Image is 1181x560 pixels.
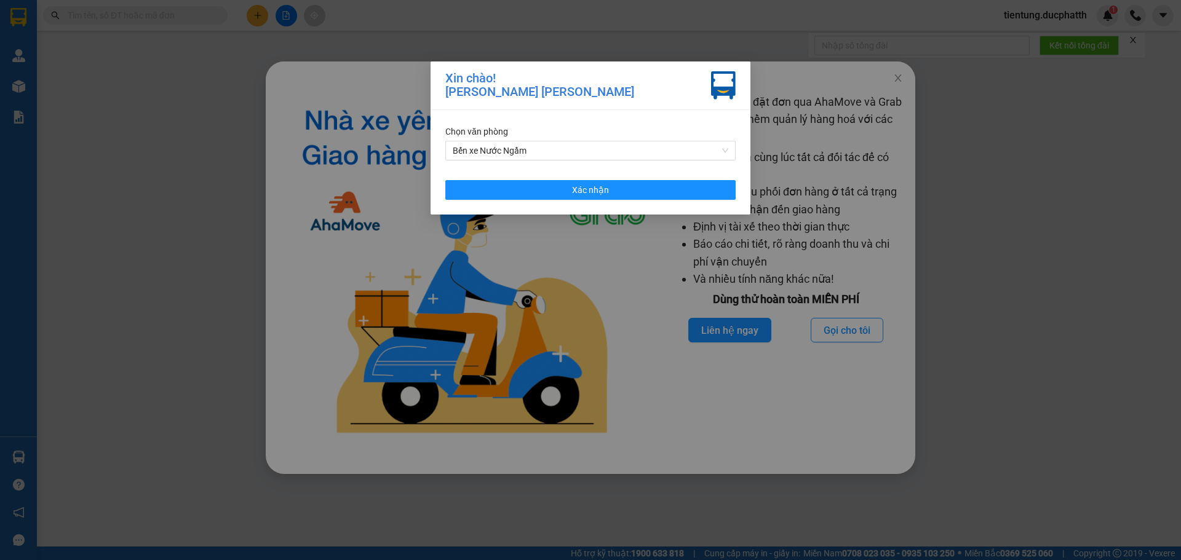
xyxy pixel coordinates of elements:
[453,141,728,160] span: Bến xe Nước Ngầm
[711,71,736,100] img: vxr-icon
[572,183,609,197] span: Xác nhận
[445,180,736,200] button: Xác nhận
[445,125,736,138] div: Chọn văn phòng
[445,71,634,100] div: Xin chào! [PERSON_NAME] [PERSON_NAME]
